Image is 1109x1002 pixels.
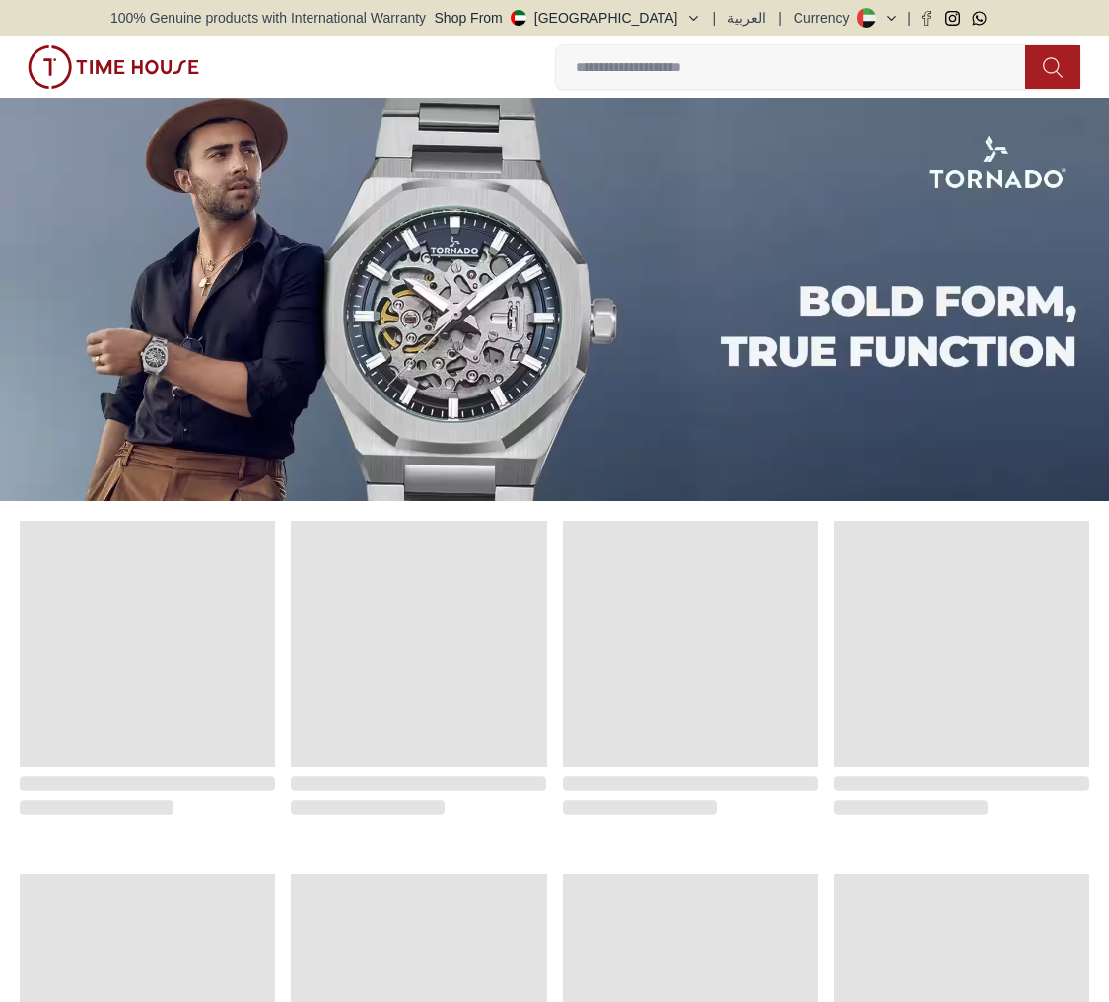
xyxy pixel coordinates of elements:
div: Currency [794,8,858,28]
img: United Arab Emirates [511,10,526,26]
span: 100% Genuine products with International Warranty [110,8,426,28]
span: | [778,8,782,28]
img: ... [28,45,199,89]
span: | [713,8,717,28]
a: Instagram [945,11,960,26]
a: Facebook [919,11,934,26]
span: | [907,8,911,28]
a: Whatsapp [972,11,987,26]
button: العربية [728,8,766,28]
button: Shop From[GEOGRAPHIC_DATA] [435,8,701,28]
